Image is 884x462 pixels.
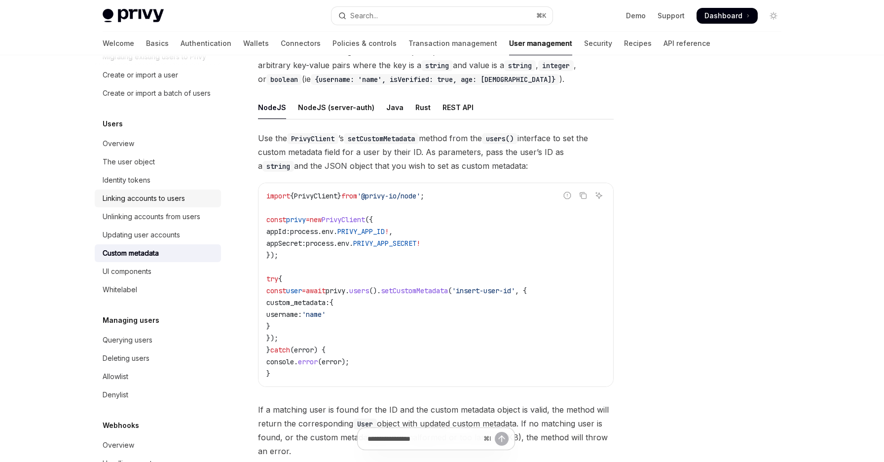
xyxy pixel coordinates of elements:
[95,263,221,280] a: UI components
[258,96,286,119] div: NodeJS
[416,239,420,248] span: !
[103,138,134,150] div: Overview
[95,349,221,367] a: Deleting users
[369,286,381,295] span: ().
[577,189,589,202] button: Copy the contents from the code block
[420,192,424,200] span: ;
[697,8,758,24] a: Dashboard
[509,32,572,55] a: User management
[95,153,221,171] a: The user object
[103,334,152,346] div: Querying users
[281,32,321,55] a: Connectors
[766,8,781,24] button: Toggle dark mode
[350,10,378,22] div: Search...
[421,60,453,71] code: string
[95,226,221,244] a: Updating user accounts
[103,9,164,23] img: light logo
[103,284,137,296] div: Whitelabel
[146,32,169,55] a: Basics
[302,310,326,319] span: 'name'
[266,74,302,85] code: boolean
[322,227,333,236] span: env
[353,419,377,429] code: User
[368,428,479,450] input: Ask a question...
[381,286,448,295] span: setCustomMetadata
[95,368,221,385] a: Allowlist
[95,171,221,189] a: Identity tokens
[663,32,710,55] a: API reference
[442,96,474,119] div: REST API
[103,352,149,364] div: Deleting users
[95,208,221,226] a: Unlinking accounts from users
[286,286,302,295] span: user
[266,251,278,260] span: });
[294,346,314,354] span: error
[103,266,151,277] div: UI components
[266,274,278,283] span: try
[495,432,509,446] button: Send message
[515,286,527,295] span: , {
[294,192,337,200] span: PrivyClient
[626,11,646,21] a: Demo
[561,189,574,202] button: Report incorrect code
[318,227,322,236] span: .
[290,346,294,354] span: (
[332,32,397,55] a: Policies & controls
[103,371,128,383] div: Allowlist
[322,357,341,366] span: error
[95,135,221,153] a: Overview
[357,192,420,200] span: '@privy-io/node'
[258,31,614,86] span: Privy allows you to set custom metadata on the object to store any app-specific metadata. This fi...
[333,239,337,248] span: .
[330,298,333,307] span: {
[103,211,200,223] div: Unlinking accounts from users
[314,346,326,354] span: ) {
[306,286,326,295] span: await
[103,156,155,168] div: The user object
[345,286,349,295] span: .
[266,357,294,366] span: console
[448,286,452,295] span: (
[294,357,298,366] span: .
[103,192,185,204] div: Linking accounts to users
[103,439,134,451] div: Overview
[298,357,318,366] span: error
[266,239,306,248] span: appSecret:
[337,227,385,236] span: PRIVY_APP_ID
[326,286,345,295] span: privy
[266,298,330,307] span: custom_metadata:
[344,133,419,144] code: setCustomMetadata
[103,32,134,55] a: Welcome
[181,32,231,55] a: Authentication
[95,244,221,262] a: Custom metadata
[270,346,290,354] span: catch
[482,133,517,144] code: users()
[258,403,614,458] span: If a matching user is found for the ID and the custom metadata object is valid, the method will r...
[287,133,338,144] code: PrivyClient
[278,274,282,283] span: {
[310,215,322,224] span: new
[290,227,318,236] span: process
[318,357,322,366] span: (
[95,281,221,299] a: Whitelabel
[95,66,221,84] a: Create or import a user
[658,11,685,21] a: Support
[298,96,374,119] div: NodeJS (server-auth)
[408,32,497,55] a: Transaction management
[103,247,159,259] div: Custom metadata
[385,227,389,236] span: !
[266,215,286,224] span: const
[389,227,393,236] span: ,
[266,346,270,354] span: }
[290,192,294,200] span: {
[103,118,123,130] h5: Users
[452,286,515,295] span: 'insert-user-id'
[262,161,294,172] code: string
[592,189,605,202] button: Ask AI
[103,229,180,241] div: Updating user accounts
[353,239,416,248] span: PRIVY_APP_SECRET
[103,389,128,401] div: Denylist
[103,87,211,99] div: Create or import a batch of users
[337,192,341,200] span: }
[306,215,310,224] span: =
